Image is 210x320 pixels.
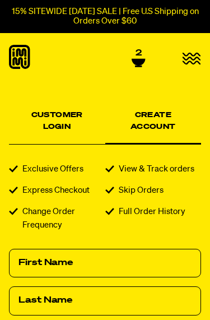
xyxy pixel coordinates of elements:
li: Full Order History [105,205,202,232]
span: 2 [136,48,142,58]
input: First Name [9,249,201,278]
p: 15% SITEWIDE [DATE] SALE | Free U.S Shipping on Orders Over $60 [9,7,201,26]
li: Skip Orders [105,184,202,197]
input: Last Name [9,286,201,316]
li: Exclusive Offers [9,163,105,176]
li: Express Checkout [9,184,105,197]
div: Create Account [105,101,202,145]
a: 2 [132,48,146,67]
div: Customer Login [9,101,105,145]
li: Change Order Frequency [9,205,105,232]
li: View & Track orders [105,163,202,176]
